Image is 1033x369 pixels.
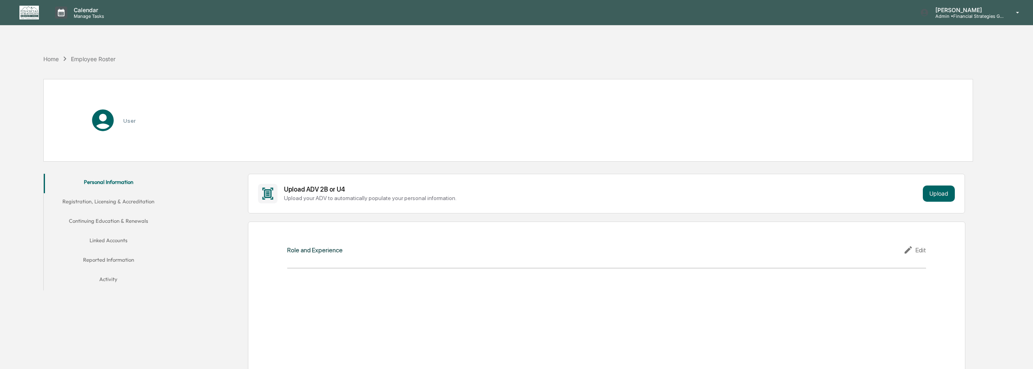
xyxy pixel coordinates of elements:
div: Role and Experience [287,246,343,254]
button: Registration, Licensing & Accreditation [44,193,173,213]
button: Reported Information [44,252,173,271]
h3: User [123,117,136,124]
div: Upload ADV 2B or U4 [284,186,920,193]
p: Manage Tasks [67,13,108,19]
button: Continuing Education & Renewals [44,213,173,232]
p: Admin • Financial Strategies Group (FSG) [929,13,1004,19]
img: logo [19,6,39,19]
button: Activity [44,271,173,290]
button: Personal Information [44,174,173,193]
div: secondary tabs example [44,174,173,290]
p: [PERSON_NAME] [929,6,1004,13]
div: Home [43,55,59,62]
div: Upload your ADV to automatically populate your personal information. [284,195,920,201]
div: Edit [903,245,926,255]
button: Linked Accounts [44,232,173,252]
div: Employee Roster [71,55,115,62]
button: Upload [923,186,955,202]
p: Calendar [67,6,108,13]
